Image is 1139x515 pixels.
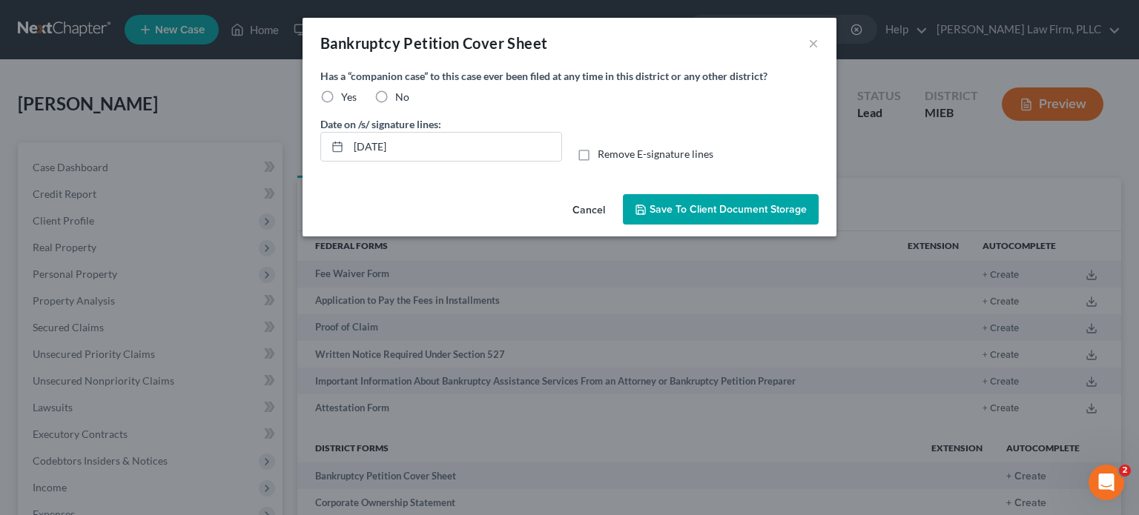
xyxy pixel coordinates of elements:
[1089,465,1124,500] iframe: Intercom live chat
[598,147,713,160] span: Remove E-signature lines
[808,34,819,52] button: ×
[650,203,807,216] span: Save to Client Document Storage
[320,68,819,84] label: Has a “companion case” to this case ever been filed at any time in this district or any other dis...
[320,116,441,132] label: Date on /s/ signature lines:
[1119,465,1131,476] span: 2
[561,196,617,225] button: Cancel
[349,133,561,161] input: MM/DD/YYYY
[623,194,819,225] button: Save to Client Document Storage
[320,33,547,53] div: Bankruptcy Petition Cover Sheet
[341,90,357,103] span: Yes
[395,90,409,103] span: No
